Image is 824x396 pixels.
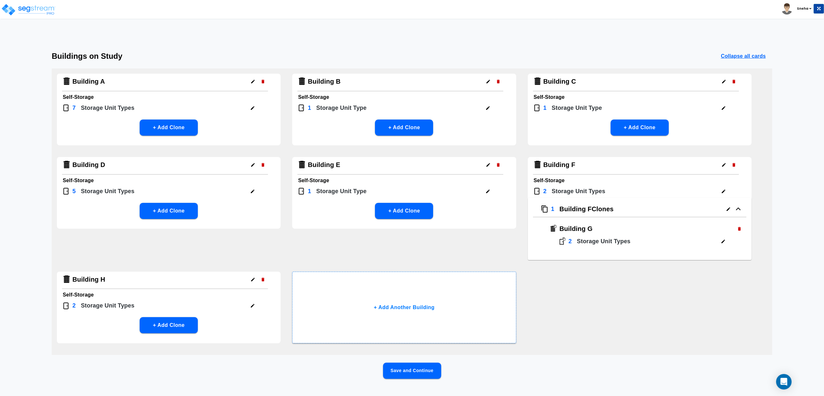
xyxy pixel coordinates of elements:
h4: Building A [72,78,105,86]
h4: Building B [308,78,340,86]
button: + Add Clone [140,120,198,136]
h4: Building H [72,276,105,284]
img: Door Icon [62,104,70,112]
img: Door Icon [62,302,70,310]
img: Building Icon [297,77,306,86]
p: 2 [543,187,547,196]
p: 1 [543,104,547,112]
p: Collapse all cards [721,52,766,60]
img: Building Icon [533,77,542,86]
h4: Building D [72,161,105,169]
p: Storage Unit Type s [81,301,134,310]
p: Storage Unit Type [316,187,367,196]
img: Clone Icon [541,205,549,213]
img: Door Icon [533,187,541,195]
p: 1 [308,187,311,196]
p: Storage Unit Type s [81,104,134,112]
button: + Add Clone [375,120,433,136]
h4: Building G [560,225,734,233]
h4: Building E [308,161,340,169]
h4: 2 [569,238,572,245]
h6: Self-Storage [63,93,275,102]
h4: Building C [543,78,576,86]
div: Open Intercom Messenger [776,374,792,390]
img: avatar.png [781,3,793,15]
button: Save and Continue [383,363,441,379]
img: Door Icon [558,237,566,245]
h6: Self-Storage [534,93,746,102]
img: Door Icon [533,104,541,112]
img: logo_pro_r.png [1,3,56,16]
p: 2 [72,301,76,310]
img: Building Icon [297,160,306,169]
p: Storage Unit Type [316,104,367,112]
p: Storage Unit Type s [577,237,718,246]
button: + Add Clone [611,120,669,136]
img: Building Icon [549,225,557,233]
img: Building Icon [62,160,71,169]
img: Door Icon [62,187,70,195]
img: Door Icon [297,104,305,112]
p: Storage Unit Type s [81,187,134,196]
h6: Self-Storage [63,176,275,185]
p: 1 [551,205,554,214]
img: Building Icon [533,160,542,169]
p: 1 [308,104,311,112]
img: Building Icon [62,275,71,284]
img: Building Icon [62,77,71,86]
h6: Self-Storage [298,93,510,102]
p: Storage Unit Type s [552,187,605,196]
h6: Self-Storage [534,176,746,185]
h3: Buildings on Study [52,52,123,61]
h4: Building F [543,161,575,169]
b: Sneha [797,6,808,11]
button: + Add Clone [140,203,198,219]
p: Building F Clones [560,204,614,214]
button: + Add Clone [375,203,433,219]
div: Clone Icon1Building FClones [528,224,752,260]
h6: Self-Storage [63,290,275,299]
p: 5 [72,187,76,196]
h6: Self-Storage [298,176,510,185]
p: 7 [72,104,76,112]
button: Clone Icon1Building FClones [528,198,752,224]
img: Door Icon [297,187,305,195]
button: + Add Clone [140,317,198,333]
button: + Add Another Building [292,272,516,343]
p: Storage Unit Type [552,104,602,112]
